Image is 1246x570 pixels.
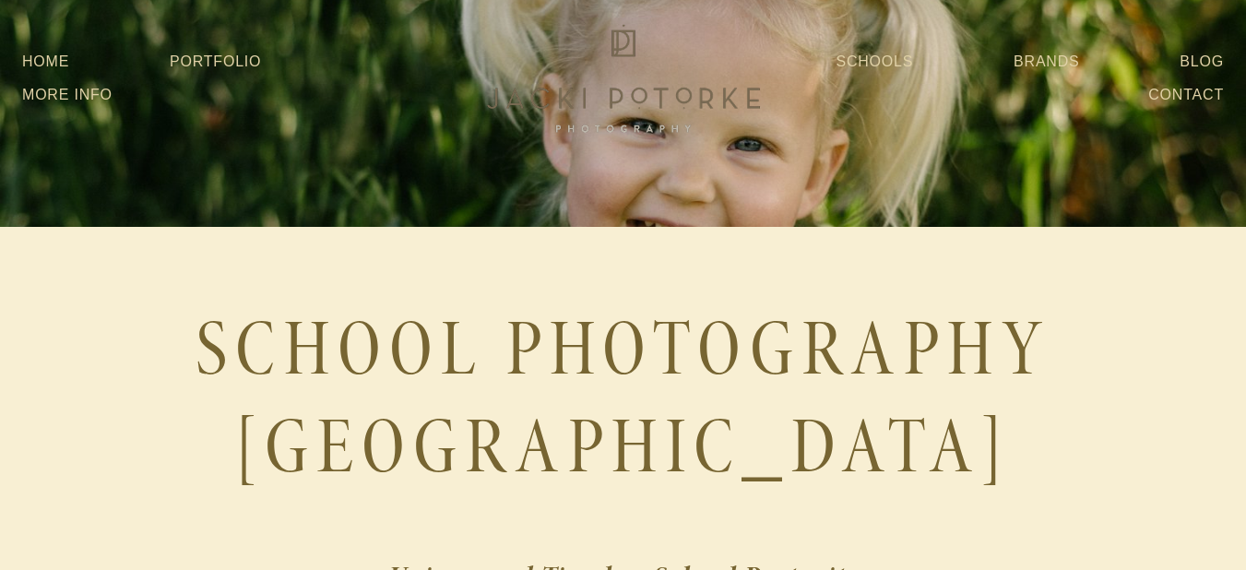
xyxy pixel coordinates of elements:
a: Contact [1148,78,1224,112]
a: Portfolio [170,53,261,69]
a: More Info [22,78,113,112]
h1: SCHOOL PHOTOGRAPHY [GEOGRAPHIC_DATA] [22,301,1224,495]
a: Brands [1014,45,1079,78]
a: Home [22,45,69,78]
a: Blog [1180,45,1224,78]
a: Schools [836,45,913,78]
img: Jacki Potorke Sacramento Family Photographer [476,19,771,137]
